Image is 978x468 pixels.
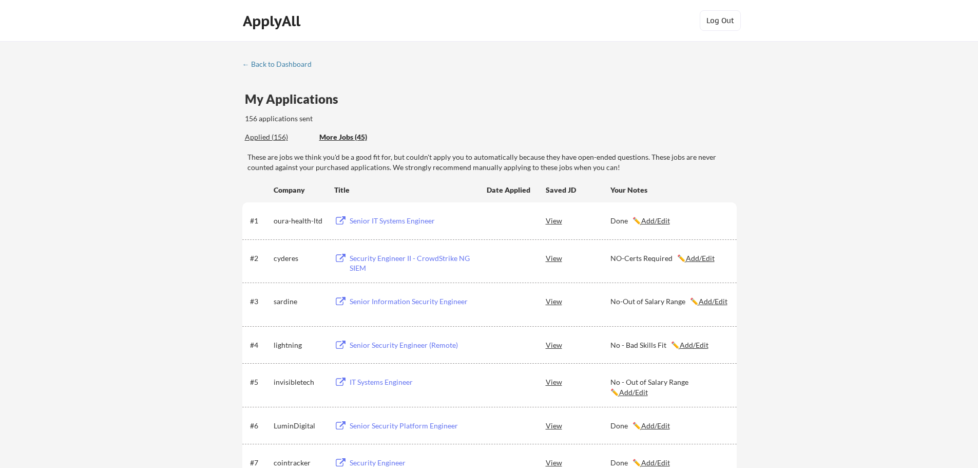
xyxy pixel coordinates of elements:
[546,180,610,199] div: Saved JD
[350,253,477,273] div: Security Engineer II - CrowdStrike NG SIEM
[641,216,670,225] u: Add/Edit
[250,340,270,350] div: #4
[610,216,727,226] div: Done ✏️
[274,296,325,307] div: sardine
[245,114,444,124] div: 156 applications sent
[350,296,477,307] div: Senior Information Security Engineer
[274,377,325,387] div: invisibletech
[274,421,325,431] div: LuminDigital
[319,132,395,143] div: These are job applications we think you'd be a good fit for, but couldn't apply you to automatica...
[680,341,708,349] u: Add/Edit
[243,12,303,30] div: ApplyAll
[487,185,532,195] div: Date Applied
[250,216,270,226] div: #1
[699,297,727,306] u: Add/Edit
[247,152,737,172] div: These are jobs we think you'd be a good fit for, but couldn't apply you to automatically because ...
[250,421,270,431] div: #6
[245,93,347,105] div: My Applications
[686,254,715,263] u: Add/Edit
[350,377,477,387] div: IT Systems Engineer
[700,10,741,31] button: Log Out
[350,216,477,226] div: Senior IT Systems Engineer
[641,458,670,467] u: Add/Edit
[546,416,610,435] div: View
[274,253,325,264] div: cyderes
[250,377,270,387] div: #5
[242,61,319,68] div: ← Back to Dashboard
[610,253,727,264] div: NO-Certs Required ✏️
[319,132,395,142] div: More Jobs (45)
[274,458,325,468] div: cointracker
[274,185,325,195] div: Company
[250,253,270,264] div: #2
[641,421,670,430] u: Add/Edit
[610,340,727,350] div: No - Bad Skills Fit ✏️
[546,292,610,310] div: View
[274,340,325,350] div: lightning
[350,340,477,350] div: Senior Security Engineer (Remote)
[350,421,477,431] div: Senior Security Platform Engineer
[546,335,610,354] div: View
[245,132,312,143] div: These are all the jobs you've been applied to so far.
[274,216,325,226] div: oura-health-ltd
[546,372,610,391] div: View
[242,60,319,70] a: ← Back to Dashboard
[334,185,477,195] div: Title
[546,211,610,230] div: View
[610,458,727,468] div: Done ✏️
[610,185,727,195] div: Your Notes
[250,296,270,307] div: #3
[245,132,312,142] div: Applied (156)
[610,421,727,431] div: Done ✏️
[250,458,270,468] div: #7
[619,388,648,397] u: Add/Edit
[546,249,610,267] div: View
[350,458,477,468] div: Security Engineer
[610,296,727,307] div: No-Out of Salary Range ✏️
[610,377,727,397] div: No - Out of Salary Range ✏️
